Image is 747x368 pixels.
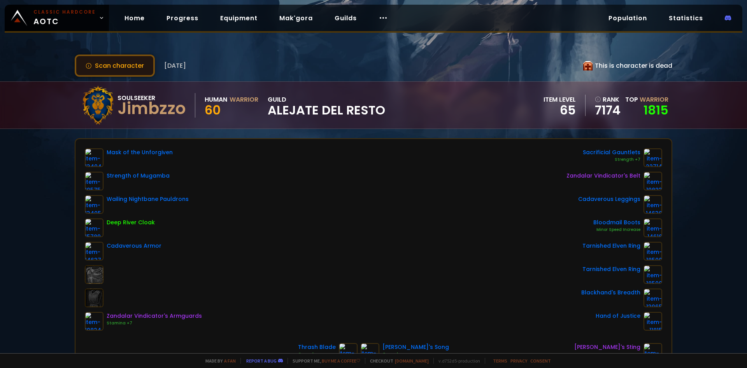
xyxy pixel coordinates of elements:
div: Jimbzzo [117,103,186,114]
a: Population [602,10,653,26]
div: Soulseeker [117,93,186,103]
div: Cadaverous Leggings [578,195,640,203]
div: Stamina +7 [107,320,202,326]
img: item-19575 [85,172,103,190]
div: This is character is dead [583,61,672,70]
div: Strength +7 [583,157,640,163]
div: Crusader [298,351,336,357]
a: Mak'gora [273,10,319,26]
div: Tarnished Elven Ring [582,265,640,273]
div: guild [268,95,385,116]
img: item-14616 [644,218,662,237]
img: item-15806 [361,343,379,362]
a: 7174 [595,104,621,116]
img: item-13965 [644,289,662,307]
div: Top [625,95,668,104]
a: Guilds [328,10,363,26]
div: item level [544,95,576,104]
div: Wailing Nightbane Pauldrons [107,195,189,203]
div: Tarnished Elven Ring [582,242,640,250]
small: Classic Hardcore [33,9,96,16]
div: Warrior [230,95,258,104]
div: Thrash Blade [298,343,336,351]
div: [PERSON_NAME]'s Song [382,343,449,351]
a: [DOMAIN_NAME] [395,358,429,364]
a: a fan [224,358,236,364]
img: item-13405 [85,195,103,214]
div: [PERSON_NAME]'s Sting [574,343,640,351]
div: 65 [544,104,576,116]
a: Home [118,10,151,26]
a: Terms [493,358,507,364]
div: Deep River Cloak [107,218,155,227]
span: 60 [205,101,221,119]
span: ALEJATE DEL RESTO [268,104,385,116]
a: Buy me a coffee [322,358,360,364]
div: Crusader [382,351,449,357]
div: Mask of the Unforgiven [107,148,173,157]
img: item-13404 [85,148,103,167]
div: rank [595,95,621,104]
div: Zandalar Vindicator's Belt [566,172,640,180]
a: Statistics [663,10,709,26]
span: [DATE] [164,61,186,70]
img: item-14637 [85,242,103,261]
img: item-14638 [644,195,662,214]
a: Privacy [510,358,527,364]
span: AOTC [33,9,96,27]
img: item-18500 [644,265,662,284]
a: 1815 [644,101,668,119]
button: Scan character [75,55,155,77]
div: Minor Speed Increase [593,227,640,233]
img: item-17705 [339,343,358,362]
a: Consent [530,358,551,364]
div: Sacrificial Gauntlets [583,148,640,157]
div: Human [205,95,227,104]
img: item-19823 [644,172,662,190]
span: Made by [201,358,236,364]
div: Zandalar Vindicator's Armguards [107,312,202,320]
a: Equipment [214,10,264,26]
span: Checkout [365,358,429,364]
span: Support me, [288,358,360,364]
span: v. d752d5 - production [433,358,480,364]
div: Blackhand's Breadth [581,289,640,297]
img: item-15789 [85,218,103,237]
a: Progress [160,10,205,26]
img: item-22714 [644,148,662,167]
div: Hand of Justice [596,312,640,320]
div: Cadaverous Armor [107,242,161,250]
img: item-18500 [644,242,662,261]
div: Bloodmail Boots [593,218,640,227]
a: Report a bug [246,358,277,364]
img: item-19824 [85,312,103,331]
img: item-20038 [644,343,662,362]
span: Warrior [640,95,668,104]
div: Strength of Mugamba [107,172,170,180]
img: item-11815 [644,312,662,331]
a: Classic HardcoreAOTC [5,5,109,31]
